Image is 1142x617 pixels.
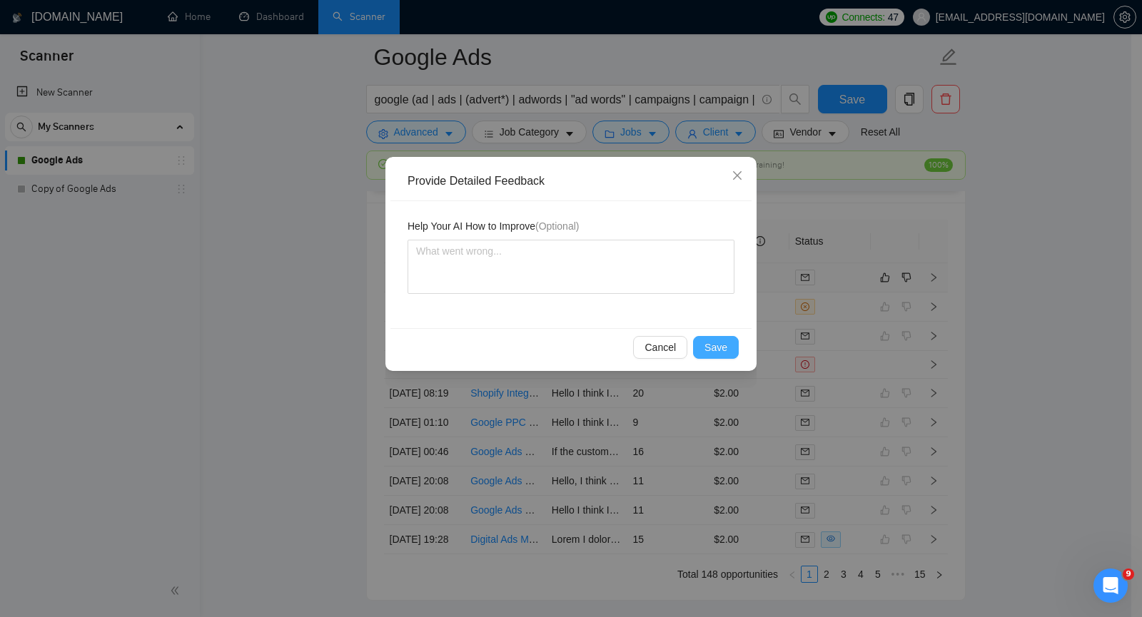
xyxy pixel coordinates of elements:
[1123,568,1134,580] span: 9
[408,218,579,234] span: Help Your AI How to Improve
[732,170,743,181] span: close
[718,157,757,195] button: Close
[408,173,744,189] div: Provide Detailed Feedback
[693,336,739,359] button: Save
[645,340,676,355] span: Cancel
[633,336,687,359] button: Cancel
[704,340,727,355] span: Save
[1093,568,1128,603] iframe: Intercom live chat
[535,220,579,232] span: (Optional)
